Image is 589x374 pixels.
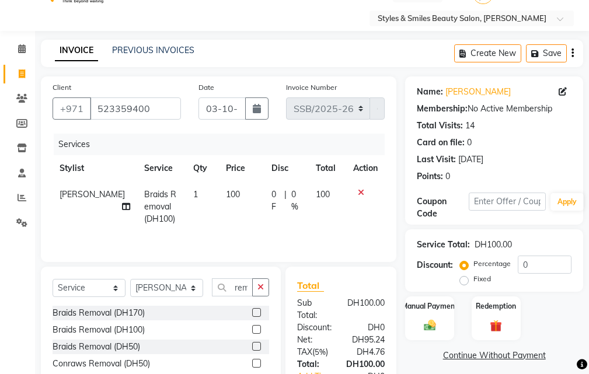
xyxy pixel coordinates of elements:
div: No Active Membership [417,103,571,115]
div: [DATE] [458,153,483,166]
div: 0 [467,137,472,149]
div: Net: [288,334,341,346]
label: Percentage [473,258,511,269]
span: 0 F [271,188,280,213]
a: INVOICE [55,40,98,61]
label: Manual Payment [402,301,458,312]
div: 14 [465,120,475,132]
div: Service Total: [417,239,470,251]
th: Action [346,155,385,181]
th: Stylist [53,155,137,181]
th: Total [309,155,346,181]
th: Service [137,155,186,181]
div: Card on file: [417,137,465,149]
label: Client [53,82,71,93]
span: Tax [297,347,312,357]
span: 100 [226,189,240,200]
a: [PERSON_NAME] [445,86,511,98]
div: DH0 [341,321,393,334]
div: Points: [417,170,443,183]
div: Braids Removal (DH170) [53,307,145,319]
div: DH100.00 [339,297,393,321]
div: Total: [288,358,337,370]
img: _gift.svg [486,319,506,333]
span: Total [297,279,324,292]
div: DH95.24 [341,334,393,346]
span: | [284,188,287,213]
span: Braids Removal (DH100) [144,189,176,224]
button: Apply [550,193,584,211]
div: Sub Total: [288,297,339,321]
div: DH100.00 [475,239,512,251]
label: Invoice Number [286,82,337,93]
button: Create New [454,44,521,62]
div: DH4.76 [341,346,393,358]
span: 5% [315,347,326,356]
button: Save [526,44,567,62]
input: Search or Scan [212,278,253,296]
div: Conraws Removal (DH50) [53,358,150,370]
a: PREVIOUS INVOICES [112,45,194,55]
button: +971 [53,97,91,120]
th: Qty [186,155,219,181]
th: Disc [264,155,309,181]
img: _cash.svg [420,319,440,332]
div: Braids Removal (DH50) [53,341,140,353]
span: 0 % [291,188,302,213]
label: Date [198,82,214,93]
input: Enter Offer / Coupon Code [469,193,546,211]
div: Total Visits: [417,120,463,132]
div: Coupon Code [417,195,468,220]
div: Discount: [417,259,453,271]
a: Continue Without Payment [407,349,581,362]
span: [PERSON_NAME] [60,189,125,200]
span: 100 [316,189,330,200]
div: DH100.00 [337,358,393,370]
label: Redemption [476,301,516,312]
div: 0 [445,170,450,183]
th: Price [219,155,264,181]
label: Fixed [473,274,491,284]
div: Discount: [288,321,341,334]
span: 1 [193,189,198,200]
div: Membership: [417,103,468,115]
input: Search by Name/Mobile/Email/Code [90,97,181,120]
div: ( ) [288,346,341,358]
div: Name: [417,86,443,98]
div: Last Visit: [417,153,456,166]
div: Braids Removal (DH100) [53,324,145,336]
div: Services [54,134,393,155]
